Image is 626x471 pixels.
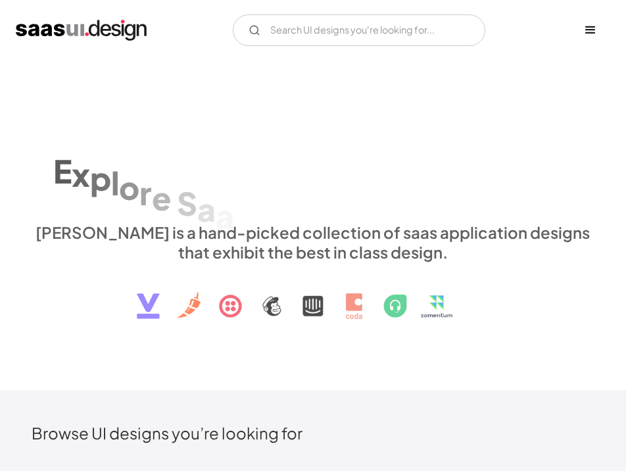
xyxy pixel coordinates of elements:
[114,262,512,330] img: text, icon, saas logo
[32,423,595,443] h2: Browse UI designs you’re looking for
[16,20,147,41] a: home
[152,179,171,217] div: e
[53,152,72,190] div: E
[119,168,139,207] div: o
[571,11,610,50] div: menu
[216,197,234,235] div: a
[139,173,152,211] div: r
[111,164,119,202] div: l
[32,134,595,209] h1: Explore SaaS UI design patterns & interactions.
[32,222,595,262] div: [PERSON_NAME] is a hand-picked collection of saas application designs that exhibit the best in cl...
[72,155,90,193] div: x
[233,14,485,46] input: Search UI designs you're looking for...
[197,190,216,228] div: a
[233,14,485,46] form: Email Form
[90,159,111,197] div: p
[177,184,197,222] div: S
